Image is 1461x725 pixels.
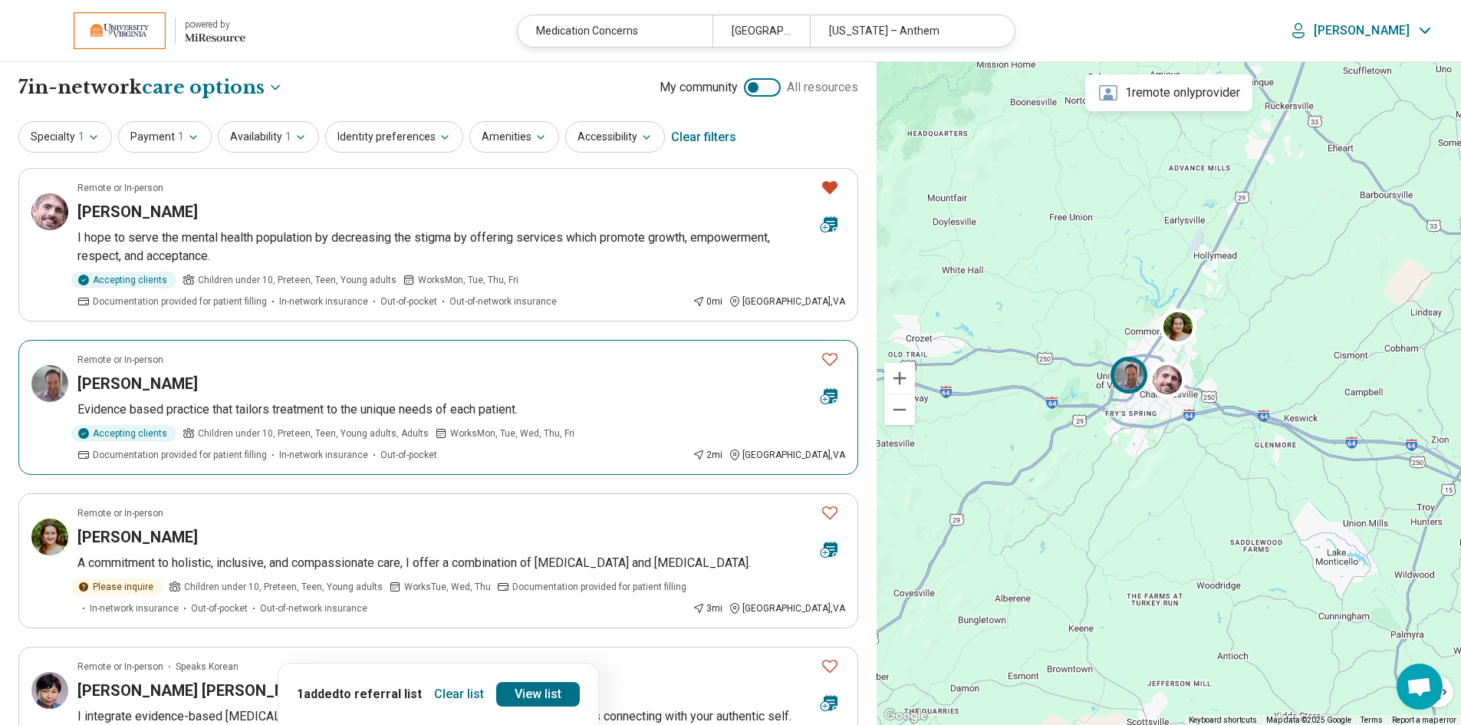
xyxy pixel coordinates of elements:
[178,129,184,145] span: 1
[191,601,248,615] span: Out-of-pocket
[325,121,463,153] button: Identity preferences
[71,578,163,595] div: Please inquire
[339,687,422,701] span: to referral list
[77,229,845,265] p: I hope to serve the mental health population by decreasing the stigma by offering services which ...
[78,129,84,145] span: 1
[671,119,736,156] div: Clear filters
[1361,716,1383,724] a: Terms (opens in new tab)
[77,353,163,367] p: Remote or In-person
[93,295,267,308] span: Documentation provided for patient filling
[814,651,845,682] button: Favorite
[297,685,422,704] p: 1 added
[218,121,319,153] button: Availability1
[71,425,176,442] div: Accepting clients
[712,15,810,47] div: [GEOGRAPHIC_DATA], [GEOGRAPHIC_DATA]
[729,601,845,615] div: [GEOGRAPHIC_DATA] , VA
[77,506,163,520] p: Remote or In-person
[18,121,112,153] button: Specialty1
[693,601,722,615] div: 3 mi
[565,121,665,153] button: Accessibility
[1397,664,1443,710] div: Open chat
[814,344,845,375] button: Favorite
[729,295,845,308] div: [GEOGRAPHIC_DATA] , VA
[198,427,429,440] span: Children under 10, Preteen, Teen, Young adults, Adults
[404,580,491,594] span: Works Tue, Wed, Thu
[18,74,283,101] h1: 7 in-network
[25,12,245,49] a: University of Virginiapowered by
[90,601,179,615] span: In-network insurance
[693,448,722,462] div: 2 mi
[518,15,712,47] div: Medication Concerns
[884,363,915,394] button: Zoom in
[496,682,580,707] a: View list
[729,448,845,462] div: [GEOGRAPHIC_DATA] , VA
[198,273,397,287] span: Children under 10, Preteen, Teen, Young adults
[176,660,239,674] span: Speaks Korean
[814,497,845,529] button: Favorite
[810,15,1005,47] div: [US_STATE] – Anthem
[77,400,845,419] p: Evidence based practice that tailors treatment to the unique needs of each patient.
[418,273,518,287] span: Works Mon, Tue, Thu, Fri
[77,660,163,674] p: Remote or In-person
[77,201,198,222] h3: [PERSON_NAME]
[428,682,490,707] button: Clear list
[693,295,722,308] div: 0 mi
[77,554,845,572] p: A commitment to holistic, inclusive, and compassionate care, I offer a combination of [MEDICAL_DA...
[450,427,574,440] span: Works Mon, Tue, Wed, Thu, Fri
[279,448,368,462] span: In-network insurance
[279,295,368,308] span: In-network insurance
[142,74,265,101] span: care options
[77,373,198,394] h3: [PERSON_NAME]
[884,394,915,425] button: Zoom out
[512,580,686,594] span: Documentation provided for patient filling
[469,121,559,153] button: Amenities
[1085,74,1252,111] div: 1 remote only provider
[74,12,166,49] img: University of Virginia
[285,129,291,145] span: 1
[660,78,738,97] span: My community
[380,448,437,462] span: Out-of-pocket
[118,121,212,153] button: Payment1
[184,580,383,594] span: Children under 10, Preteen, Teen, Young adults
[185,18,245,31] div: powered by
[93,448,267,462] span: Documentation provided for patient filling
[449,295,557,308] span: Out-of-network insurance
[77,181,163,195] p: Remote or In-person
[380,295,437,308] span: Out-of-pocket
[71,272,176,288] div: Accepting clients
[77,680,322,701] h3: [PERSON_NAME] [PERSON_NAME]
[1314,23,1410,38] p: [PERSON_NAME]
[77,526,198,548] h3: [PERSON_NAME]
[1392,716,1456,724] a: Report a map error
[814,172,845,203] button: Favorite
[142,74,283,101] button: Care options
[787,78,858,97] span: All resources
[260,601,367,615] span: Out-of-network insurance
[1266,716,1351,724] span: Map data ©2025 Google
